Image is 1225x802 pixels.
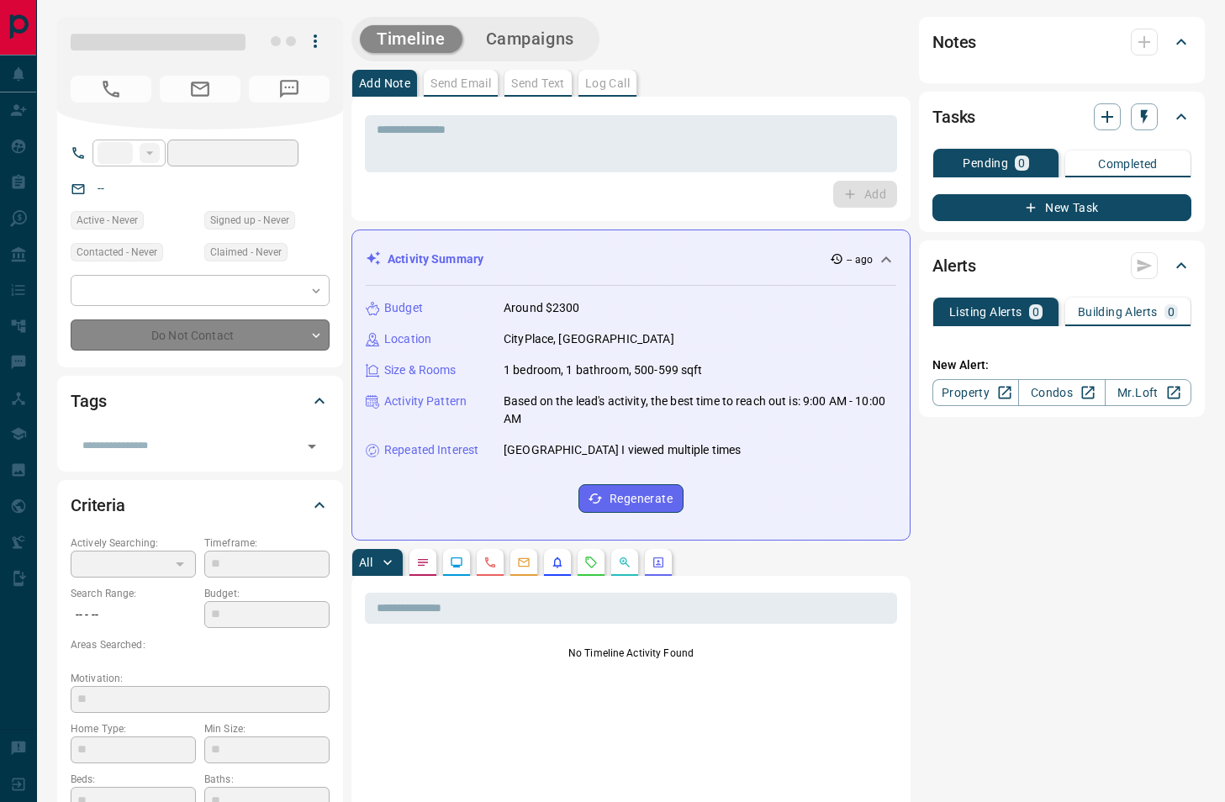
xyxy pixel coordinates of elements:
p: Budget: [204,586,330,601]
svg: Notes [416,556,430,569]
p: Pending [963,157,1008,169]
p: Baths: [204,772,330,787]
p: Motivation: [71,671,330,686]
p: Listing Alerts [949,306,1022,318]
div: Tasks [932,97,1191,137]
p: Location [384,330,431,348]
p: No Timeline Activity Found [365,646,897,661]
svg: Calls [483,556,497,569]
p: Completed [1098,158,1158,170]
a: Mr.Loft [1105,379,1191,406]
p: 0 [1018,157,1025,169]
p: Around $2300 [504,299,580,317]
span: No Email [160,76,240,103]
p: Beds: [71,772,196,787]
p: Based on the lead's activity, the best time to reach out is: 9:00 AM - 10:00 AM [504,393,896,428]
p: Repeated Interest [384,441,478,459]
p: All [359,557,372,568]
p: Size & Rooms [384,361,457,379]
div: Alerts [932,245,1191,286]
svg: Listing Alerts [551,556,564,569]
button: Campaigns [469,25,591,53]
h2: Notes [932,29,976,55]
svg: Lead Browsing Activity [450,556,463,569]
div: Tags [71,381,330,421]
h2: Tasks [932,103,975,130]
p: -- - -- [71,601,196,629]
svg: Requests [584,556,598,569]
h2: Tags [71,388,106,414]
a: -- [98,182,104,195]
p: Areas Searched: [71,637,330,652]
svg: Emails [517,556,531,569]
p: Add Note [359,77,410,89]
a: Property [932,379,1019,406]
h2: Alerts [932,252,976,279]
p: CityPlace, [GEOGRAPHIC_DATA] [504,330,674,348]
span: Claimed - Never [210,244,282,261]
a: Condos [1018,379,1105,406]
h2: Criteria [71,492,125,519]
svg: Opportunities [618,556,631,569]
p: Home Type: [71,721,196,736]
button: New Task [932,194,1191,221]
p: Min Size: [204,721,330,736]
button: Timeline [360,25,462,53]
span: No Number [249,76,330,103]
p: 0 [1168,306,1175,318]
span: Signed up - Never [210,212,289,229]
p: Budget [384,299,423,317]
span: No Number [71,76,151,103]
p: Activity Summary [388,251,483,268]
div: Criteria [71,485,330,525]
p: Building Alerts [1078,306,1158,318]
p: 1 bedroom, 1 bathroom, 500-599 sqft [504,361,703,379]
p: [GEOGRAPHIC_DATA] I viewed multiple times [504,441,741,459]
p: -- ago [847,252,873,267]
button: Regenerate [578,484,684,513]
div: Notes [932,22,1191,62]
p: New Alert: [932,356,1191,374]
div: Do Not Contact [71,319,330,351]
svg: Agent Actions [652,556,665,569]
p: Activity Pattern [384,393,467,410]
p: 0 [1032,306,1039,318]
div: Activity Summary-- ago [366,244,896,275]
p: Actively Searching: [71,536,196,551]
p: Search Range: [71,586,196,601]
span: Active - Never [77,212,138,229]
span: Contacted - Never [77,244,157,261]
p: Timeframe: [204,536,330,551]
button: Open [300,435,324,458]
